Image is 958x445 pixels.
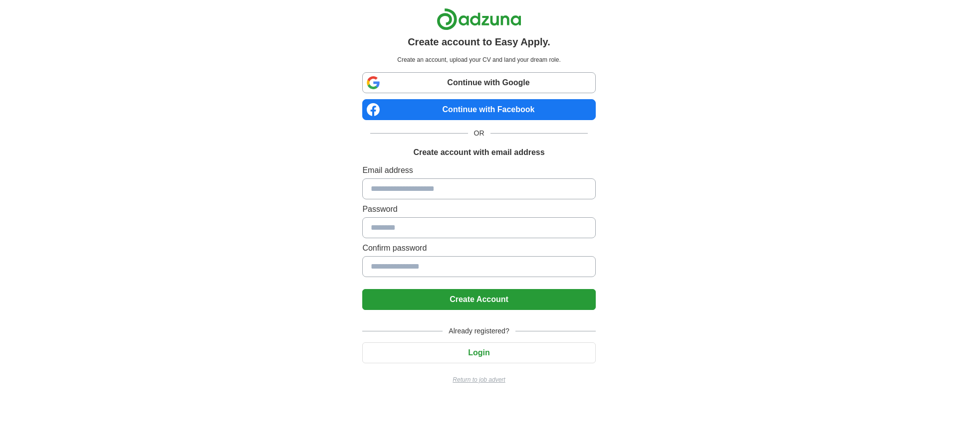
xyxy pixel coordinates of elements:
h1: Create account with email address [413,147,544,158]
a: Login [362,348,595,357]
h1: Create account to Easy Apply. [408,34,550,49]
a: Continue with Google [362,72,595,93]
label: Email address [362,164,595,176]
span: Already registered? [443,326,515,336]
span: OR [468,128,490,139]
img: Adzuna logo [437,8,521,30]
p: Create an account, upload your CV and land your dream role. [364,55,593,64]
a: Continue with Facebook [362,99,595,120]
button: Create Account [362,289,595,310]
button: Login [362,342,595,363]
a: Return to job advert [362,375,595,384]
label: Password [362,203,595,215]
label: Confirm password [362,242,595,254]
